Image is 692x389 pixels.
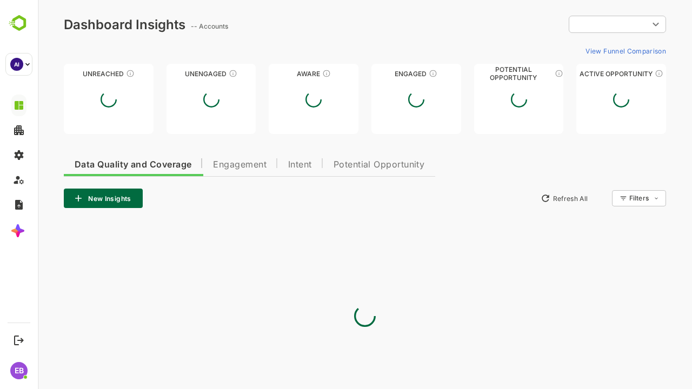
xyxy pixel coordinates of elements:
img: BambooboxLogoMark.f1c84d78b4c51b1a7b5f700c9845e183.svg [5,13,33,33]
button: View Funnel Comparison [543,42,628,59]
div: Filters [590,189,628,208]
button: New Insights [26,189,105,208]
div: Unengaged [129,70,218,78]
div: These accounts have open opportunities which might be at any of the Sales Stages [617,69,626,78]
div: Aware [231,70,321,78]
button: Logout [11,333,26,347]
div: Engaged [334,70,423,78]
div: These accounts have not been engaged with for a defined time period [88,69,97,78]
span: Data Quality and Coverage [37,160,154,169]
div: Unreached [26,70,116,78]
button: Refresh All [498,190,555,207]
div: These accounts have just entered the buying cycle and need further nurturing [284,69,293,78]
span: Engagement [175,160,229,169]
div: Filters [591,194,611,202]
div: These accounts are MQAs and can be passed on to Inside Sales [517,69,525,78]
span: Intent [250,160,274,169]
span: Potential Opportunity [296,160,387,169]
div: Dashboard Insights [26,17,148,32]
div: These accounts have not shown enough engagement and need nurturing [191,69,199,78]
ag: -- Accounts [153,22,194,30]
div: Active Opportunity [538,70,628,78]
div: AI [10,58,23,71]
div: These accounts are warm, further nurturing would qualify them to MQAs [391,69,400,78]
div: ​ [531,15,628,34]
div: Potential Opportunity [436,70,526,78]
div: EB [10,362,28,379]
